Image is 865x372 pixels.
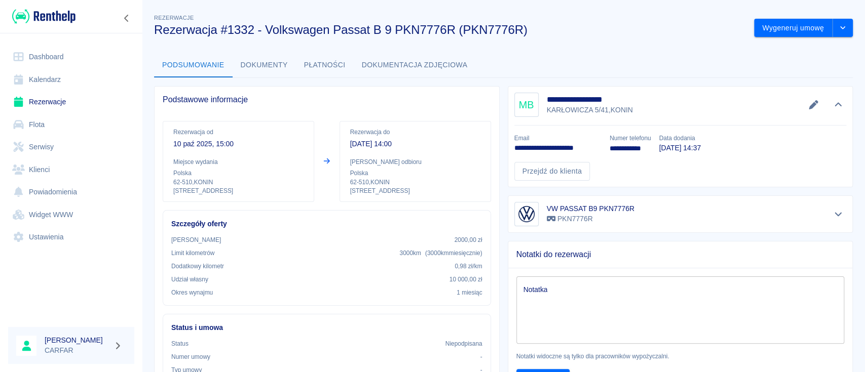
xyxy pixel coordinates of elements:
[350,139,480,149] p: [DATE] 14:00
[45,335,109,345] h6: [PERSON_NAME]
[12,8,76,25] img: Renthelp logo
[163,95,491,105] span: Podstawowe informacje
[171,352,210,361] p: Numer umowy
[354,53,476,77] button: Dokumentacja zdjęciowa
[350,157,480,167] p: [PERSON_NAME] odbioru
[399,249,482,258] p: 3000 km
[173,169,304,178] p: Polska
[516,352,845,361] p: Notatki widoczne są tylko dla pracowników wypożyczalni.
[8,181,134,203] a: Powiadomienia
[171,219,482,229] h6: Szczegóły oferty
[449,275,482,284] p: 10 000,00 zł
[173,139,304,149] p: 10 paź 2025, 15:00
[45,345,109,356] p: CARFAR
[8,8,76,25] a: Renthelp logo
[8,46,134,68] a: Dashboard
[8,226,134,249] a: Ustawienia
[154,15,194,21] span: Rezerwacje
[171,235,221,244] p: [PERSON_NAME]
[514,134,602,143] p: Email
[8,113,134,136] a: Flota
[659,134,700,143] p: Data dodania
[171,339,189,348] p: Status
[171,249,214,258] p: Limit kilometrów
[516,250,845,260] span: Notatki do rezerwacji
[659,143,700,153] p: [DATE] 14:37
[173,128,304,137] p: Rezerwacja od
[8,68,134,91] a: Kalendarz
[173,178,304,187] p: 62-510 , KONIN
[350,178,480,187] p: 62-510 , KONIN
[457,288,482,297] p: 1 miesiąc
[830,207,847,221] button: Pokaż szczegóły
[173,157,304,167] p: Miejsce wydania
[171,322,482,333] h6: Status i umowa
[514,93,539,117] div: MB
[480,352,482,361] p: -
[455,262,482,271] p: 0,98 zł /km
[171,262,224,271] p: Dodatkowy kilometr
[8,203,134,226] a: Widget WWW
[8,91,134,113] a: Rezerwacje
[350,187,480,195] p: [STREET_ADDRESS]
[171,275,208,284] p: Udział własny
[119,12,134,25] button: Zwiń nawigację
[516,204,537,224] img: Image
[514,162,590,181] a: Przejdź do klienta
[547,203,634,214] h6: VW PASSAT B9 PKN7776R
[8,158,134,181] a: Klienci
[833,19,853,37] button: drop-down
[350,169,480,178] p: Polska
[805,98,822,112] button: Edytuj dane
[610,134,651,143] p: Numer telefonu
[171,288,213,297] p: Okres wynajmu
[445,339,482,348] p: Niepodpisana
[8,136,134,158] a: Serwisy
[350,128,480,137] p: Rezerwacja do
[425,250,482,257] span: ( 3000 km miesięcznie )
[233,53,296,77] button: Dokumenty
[547,105,640,115] p: KARŁOWICZA 5/41 , KONIN
[154,23,746,37] h3: Rezerwacja #1332 - Volkswagen Passat B 9 PKN7776R (PKN7776R)
[296,53,354,77] button: Płatności
[455,235,482,244] p: 2000,00 zł
[154,53,233,77] button: Podsumowanie
[754,19,833,37] button: Wygeneruj umowę
[173,187,304,195] p: [STREET_ADDRESS]
[830,98,847,112] button: Ukryj szczegóły
[547,214,634,224] p: PKN7776R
